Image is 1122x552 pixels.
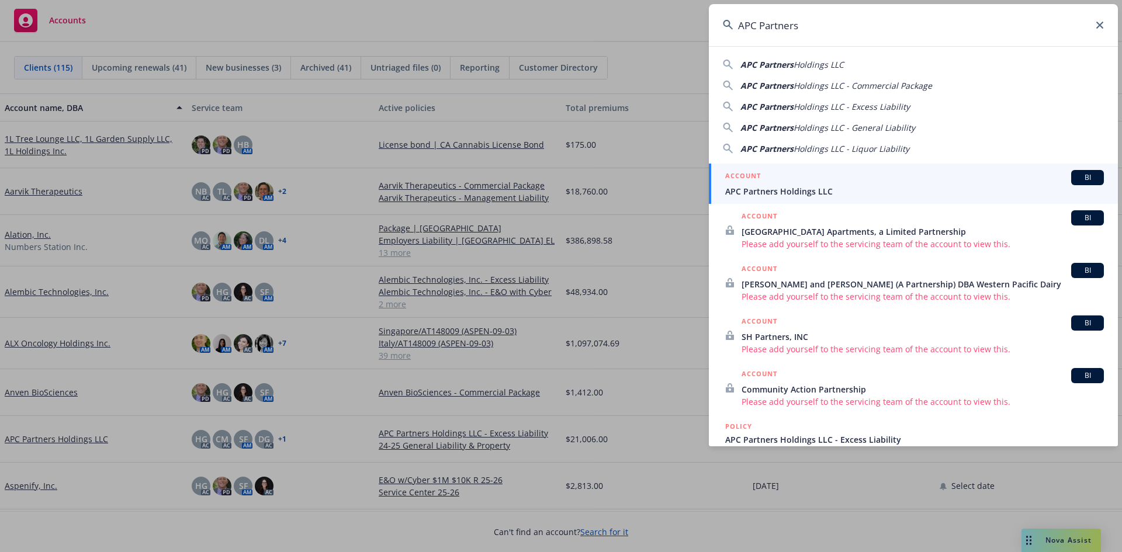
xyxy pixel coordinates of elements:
[740,101,794,112] span: APC Partners
[709,256,1118,309] a: ACCOUNTBI[PERSON_NAME] and [PERSON_NAME] (A Partnership) DBA Western Pacific DairyPlease add your...
[709,4,1118,46] input: Search...
[709,414,1118,464] a: POLICYAPC Partners Holdings LLC - Excess LiabilityCXS4039133, [DATE]-[DATE]
[742,210,777,224] h5: ACCOUNT
[742,278,1104,290] span: [PERSON_NAME] and [PERSON_NAME] (A Partnership) DBA Western Pacific Dairy
[709,362,1118,414] a: ACCOUNTBICommunity Action PartnershipPlease add yourself to the servicing team of the account to ...
[740,80,794,91] span: APC Partners
[709,309,1118,362] a: ACCOUNTBISH Partners, INCPlease add yourself to the servicing team of the account to view this.
[709,204,1118,256] a: ACCOUNTBI[GEOGRAPHIC_DATA] Apartments, a Limited PartnershipPlease add yourself to the servicing ...
[740,122,794,133] span: APC Partners
[725,170,761,184] h5: ACCOUNT
[794,101,910,112] span: Holdings LLC - Excess Liability
[740,59,794,70] span: APC Partners
[794,143,909,154] span: Holdings LLC - Liquor Liability
[742,315,777,329] h5: ACCOUNT
[1076,318,1099,328] span: BI
[742,383,1104,395] span: Community Action Partnership
[742,263,777,277] h5: ACCOUNT
[725,433,1104,446] span: APC Partners Holdings LLC - Excess Liability
[725,446,1104,458] span: CXS4039133, [DATE]-[DATE]
[1076,172,1099,183] span: BI
[742,238,1104,250] span: Please add yourself to the servicing team of the account to view this.
[794,122,915,133] span: Holdings LLC - General Liability
[740,143,794,154] span: APC Partners
[742,368,777,382] h5: ACCOUNT
[709,164,1118,204] a: ACCOUNTBIAPC Partners Holdings LLC
[742,331,1104,343] span: SH Partners, INC
[742,290,1104,303] span: Please add yourself to the servicing team of the account to view this.
[794,59,844,70] span: Holdings LLC
[725,421,752,432] h5: POLICY
[742,343,1104,355] span: Please add yourself to the servicing team of the account to view this.
[742,225,1104,238] span: [GEOGRAPHIC_DATA] Apartments, a Limited Partnership
[1076,213,1099,223] span: BI
[725,185,1104,197] span: APC Partners Holdings LLC
[742,395,1104,408] span: Please add yourself to the servicing team of the account to view this.
[794,80,932,91] span: Holdings LLC - Commercial Package
[1076,265,1099,276] span: BI
[1076,370,1099,381] span: BI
